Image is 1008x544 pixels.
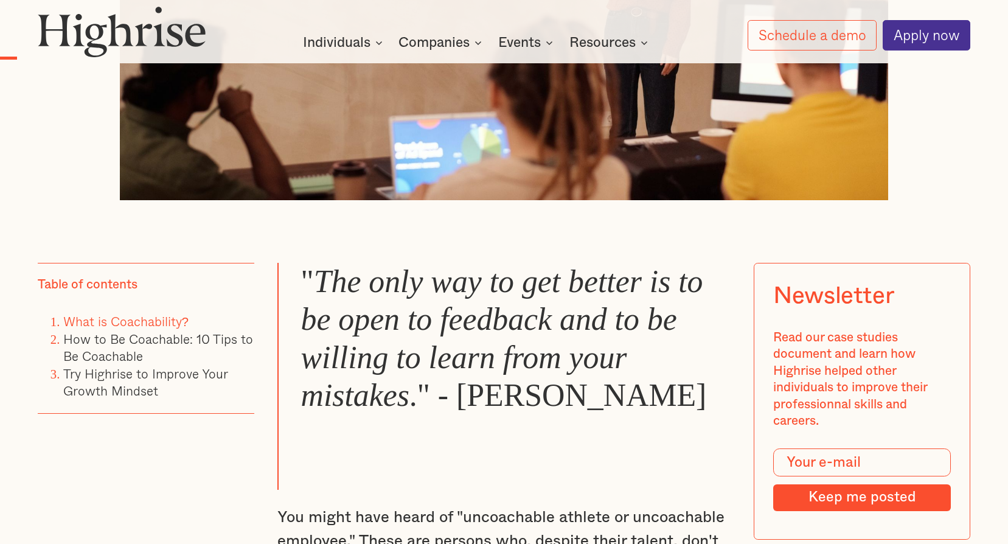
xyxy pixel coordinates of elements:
input: Keep me posted [773,484,951,511]
div: Events [498,35,541,50]
a: How to Be Coachable: 10 Tips to Be Coachable [63,329,254,366]
div: Newsletter [773,282,894,310]
div: Resources [569,35,636,50]
div: Table of contents [38,276,137,293]
a: What is Coachability? [63,312,189,331]
div: Events [498,35,557,50]
img: Highrise logo [38,6,206,57]
a: Try Highrise to Improve Your Growth Mindset [63,364,228,401]
blockquote: " ." - [PERSON_NAME] [277,263,730,490]
input: Your e-mail [773,448,951,477]
div: Read our case studies document and learn how Highrise helped other individuals to improve their p... [773,329,951,430]
div: Individuals [303,35,386,50]
a: Apply now [883,20,970,51]
form: Modal Form [773,448,951,511]
div: Companies [398,35,485,50]
div: Companies [398,35,470,50]
a: Schedule a demo [748,20,877,51]
div: Individuals [303,35,370,50]
em: The only way to get better is to be open to feedback and to be willing to learn from your mistakes [301,264,703,412]
div: Resources [569,35,652,50]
